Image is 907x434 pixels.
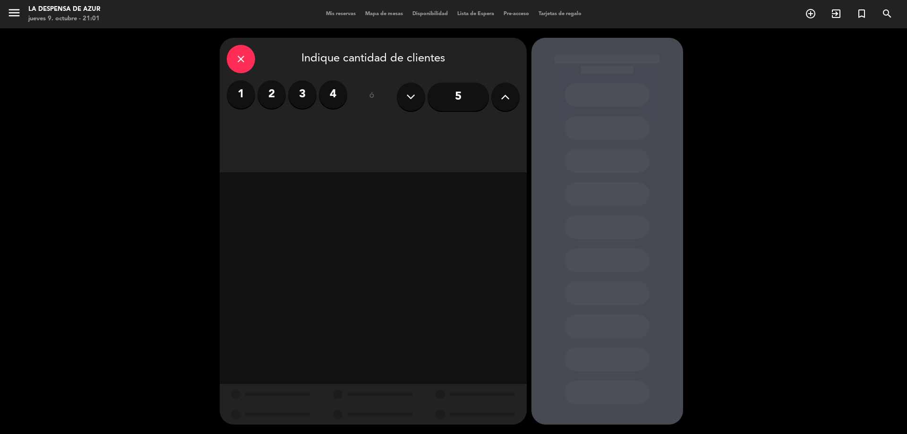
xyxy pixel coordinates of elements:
[408,11,453,17] span: Disponibilidad
[7,6,21,23] button: menu
[319,80,347,109] label: 4
[7,6,21,20] i: menu
[235,53,247,65] i: close
[499,11,534,17] span: Pre-acceso
[257,80,286,109] label: 2
[856,8,867,19] i: turned_in_not
[360,11,408,17] span: Mapa de mesas
[453,11,499,17] span: Lista de Espera
[227,80,255,109] label: 1
[805,8,816,19] i: add_circle_outline
[357,80,387,113] div: ó
[321,11,360,17] span: Mis reservas
[534,11,586,17] span: Tarjetas de regalo
[881,8,893,19] i: search
[288,80,317,109] label: 3
[830,8,842,19] i: exit_to_app
[28,5,100,14] div: La Despensa de Azur
[227,45,520,73] div: Indique cantidad de clientes
[28,14,100,24] div: jueves 9. octubre - 21:01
